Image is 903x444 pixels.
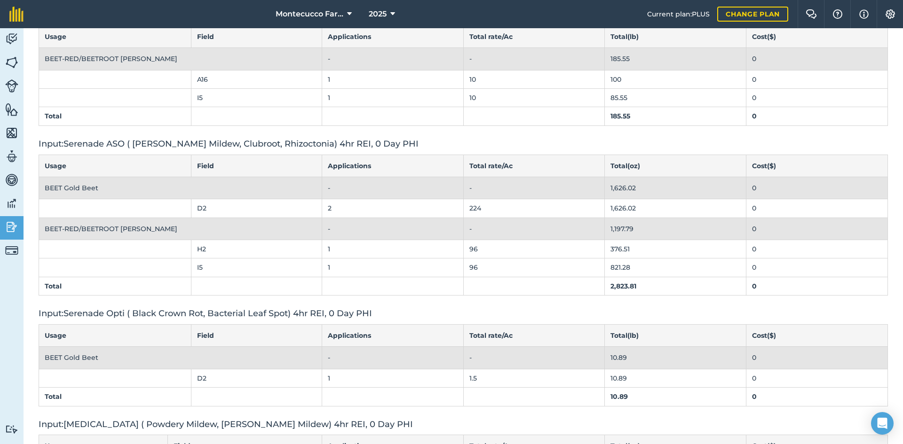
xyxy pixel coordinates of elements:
[605,70,746,88] td: 100
[717,7,788,22] a: Change plan
[746,199,888,218] td: 0
[191,240,322,258] td: H2
[191,258,322,277] td: I5
[463,199,605,218] td: 224
[605,155,746,177] th: Total ( oz )
[463,88,605,107] td: 10
[463,240,605,258] td: 96
[746,25,888,47] th: Cost ( $ )
[191,70,322,88] td: A16
[191,155,322,177] th: Field
[322,177,463,199] td: -
[191,199,322,218] td: D2
[752,282,757,290] strong: 0
[746,347,888,369] td: 0
[885,9,896,19] img: A cog icon
[605,177,746,199] td: 1,626.02
[806,9,817,19] img: Two speech bubbles overlapping with the left bubble in the forefront
[746,155,888,177] th: Cost ( $ )
[832,9,843,19] img: A question mark icon
[746,88,888,107] td: 0
[746,325,888,347] th: Cost ( $ )
[463,48,605,70] td: -
[39,177,322,199] th: BEET Gold Beet
[5,55,18,70] img: svg+xml;base64,PHN2ZyB4bWxucz0iaHR0cDovL3d3dy53My5vcmcvMjAwMC9zdmciIHdpZHRoPSI1NiIgaGVpZ2h0PSI2MC...
[5,244,18,257] img: svg+xml;base64,PD94bWwgdmVyc2lvbj0iMS4wIiBlbmNvZGluZz0idXRmLTgiPz4KPCEtLSBHZW5lcmF0b3I6IEFkb2JlIE...
[39,325,191,347] th: Usage
[605,88,746,107] td: 85.55
[191,369,322,387] td: D2
[191,325,322,347] th: Field
[9,7,24,22] img: fieldmargin Logo
[39,137,888,151] h2: Input : Serenade ASO ( [PERSON_NAME] Mildew, Clubroot, Rhizoctonia) 4hr REI, 0 Day PHI
[746,369,888,387] td: 0
[605,218,746,240] td: 1,197.79
[39,48,322,70] th: BEET-RED/BEETROOT [PERSON_NAME]
[5,220,18,234] img: svg+xml;base64,PD94bWwgdmVyc2lvbj0iMS4wIiBlbmNvZGluZz0idXRmLTgiPz4KPCEtLSBHZW5lcmF0b3I6IEFkb2JlIE...
[746,70,888,88] td: 0
[322,155,463,177] th: Applications
[752,392,757,401] strong: 0
[45,282,62,290] strong: Total
[605,369,746,387] td: 10.89
[5,425,18,434] img: svg+xml;base64,PD94bWwgdmVyc2lvbj0iMS4wIiBlbmNvZGluZz0idXRmLTgiPz4KPCEtLSBHZW5lcmF0b3I6IEFkb2JlIE...
[39,307,888,320] h2: Input : Serenade Opti ( Black Crown Rot, Bacterial Leaf Spot) 4hr REI, 0 Day PHI
[647,9,710,19] span: Current plan : PLUS
[322,88,463,107] td: 1
[5,102,18,117] img: svg+xml;base64,PHN2ZyB4bWxucz0iaHR0cDovL3d3dy53My5vcmcvMjAwMC9zdmciIHdpZHRoPSI1NiIgaGVpZ2h0PSI2MC...
[322,199,463,218] td: 2
[610,282,636,290] strong: 2,823.81
[39,418,888,431] h2: Input : [MEDICAL_DATA] ( Powdery Mildew, [PERSON_NAME] Mildew) 4hr REI, 0 Day PHI
[605,258,746,277] td: 821.28
[322,240,463,258] td: 1
[871,412,894,435] div: Open Intercom Messenger
[45,392,62,401] strong: Total
[39,155,191,177] th: Usage
[39,218,322,240] th: BEET-RED/BEETROOT [PERSON_NAME]
[605,199,746,218] td: 1,626.02
[463,155,605,177] th: Total rate / Ac
[322,369,463,387] td: 1
[463,258,605,277] td: 96
[463,70,605,88] td: 10
[746,240,888,258] td: 0
[463,369,605,387] td: 1.5
[191,25,322,47] th: Field
[605,25,746,47] th: Total ( lb )
[5,196,18,210] img: svg+xml;base64,PD94bWwgdmVyc2lvbj0iMS4wIiBlbmNvZGluZz0idXRmLTgiPz4KPCEtLSBHZW5lcmF0b3I6IEFkb2JlIE...
[39,347,322,369] th: BEET Gold Beet
[5,126,18,140] img: svg+xml;base64,PHN2ZyB4bWxucz0iaHR0cDovL3d3dy53My5vcmcvMjAwMC9zdmciIHdpZHRoPSI1NiIgaGVpZ2h0PSI2MC...
[463,347,605,369] td: -
[276,8,343,20] span: Montecucco Farms ORGANIC
[610,392,628,401] strong: 10.89
[322,347,463,369] td: -
[322,70,463,88] td: 1
[463,25,605,47] th: Total rate / Ac
[322,25,463,47] th: Applications
[463,218,605,240] td: -
[746,258,888,277] td: 0
[605,347,746,369] td: 10.89
[39,25,191,47] th: Usage
[5,173,18,187] img: svg+xml;base64,PD94bWwgdmVyc2lvbj0iMS4wIiBlbmNvZGluZz0idXRmLTgiPz4KPCEtLSBHZW5lcmF0b3I6IEFkb2JlIE...
[610,112,630,120] strong: 185.55
[5,32,18,46] img: svg+xml;base64,PD94bWwgdmVyc2lvbj0iMS4wIiBlbmNvZGluZz0idXRmLTgiPz4KPCEtLSBHZW5lcmF0b3I6IEFkb2JlIE...
[322,218,463,240] td: -
[5,79,18,93] img: svg+xml;base64,PD94bWwgdmVyc2lvbj0iMS4wIiBlbmNvZGluZz0idXRmLTgiPz4KPCEtLSBHZW5lcmF0b3I6IEFkb2JlIE...
[45,112,62,120] strong: Total
[369,8,387,20] span: 2025
[5,149,18,164] img: svg+xml;base64,PD94bWwgdmVyc2lvbj0iMS4wIiBlbmNvZGluZz0idXRmLTgiPz4KPCEtLSBHZW5lcmF0b3I6IEFkb2JlIE...
[322,325,463,347] th: Applications
[746,177,888,199] td: 0
[322,258,463,277] td: 1
[746,218,888,240] td: 0
[463,325,605,347] th: Total rate / Ac
[605,48,746,70] td: 185.55
[752,112,757,120] strong: 0
[322,48,463,70] td: -
[191,88,322,107] td: I5
[605,325,746,347] th: Total ( lb )
[463,177,605,199] td: -
[746,48,888,70] td: 0
[859,8,869,20] img: svg+xml;base64,PHN2ZyB4bWxucz0iaHR0cDovL3d3dy53My5vcmcvMjAwMC9zdmciIHdpZHRoPSIxNyIgaGVpZ2h0PSIxNy...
